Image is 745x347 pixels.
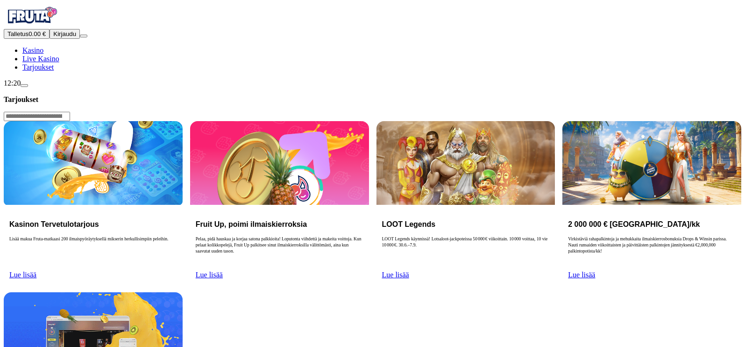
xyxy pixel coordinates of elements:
p: Lisää makua Fruta-matkaasi 200 ilmaispyöräytyksellä mikserin herkullisimpiin peleihin. [9,236,177,266]
button: live-chat [21,84,28,87]
h3: LOOT Legends [382,220,550,229]
p: Pelaa, pidä hauskaa ja korjaa satona palkkioita! Loputonta viihdettä ja makeita voittoja. Kun pel... [196,236,363,266]
a: Lue lisää [9,271,36,279]
a: Lue lisää [382,271,409,279]
a: diamond iconKasino [22,46,43,54]
h3: Fruit Up, poimi ilmaiskierroksia [196,220,363,229]
p: LOOT Legends käynnissä! Lotsaloot‑jackpoteissa 50 000 € viikoittain. 10 000 voittaa, 10 vie 10 00... [382,236,550,266]
button: menu [80,35,87,37]
button: Kirjaudu [50,29,80,39]
h3: 2 000 000 € [GEOGRAPHIC_DATA]/kk [568,220,736,229]
img: Fruit Up, poimi ilmaiskierroksia [190,121,369,205]
span: 0.00 € [28,30,46,37]
a: Fruta [4,21,60,29]
span: Talletus [7,30,28,37]
span: 12:20 [4,79,21,87]
input: Search [4,112,70,121]
a: Lue lisää [196,271,223,279]
a: poker-chip iconLive Kasino [22,55,59,63]
img: Fruta [4,4,60,27]
span: Kirjaudu [53,30,76,37]
span: Live Kasino [22,55,59,63]
button: Talletusplus icon0.00 € [4,29,50,39]
p: Virkistäviä rahapalkintoja ja mehukkaita ilmaiskierrosbonuksia Drops & Winsin parissa. Nauti runs... [568,236,736,266]
span: Tarjoukset [22,63,54,71]
img: Kasinon Tervetulotarjous [4,121,183,205]
a: gift-inverted iconTarjoukset [22,63,54,71]
a: Lue lisää [568,271,595,279]
img: 2 000 000 € Palkintopotti/kk [562,121,741,205]
img: LOOT Legends [376,121,555,205]
h3: Tarjoukset [4,95,741,104]
h3: Kasinon Tervetulotarjous [9,220,177,229]
span: Kasino [22,46,43,54]
nav: Primary [4,4,741,72]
